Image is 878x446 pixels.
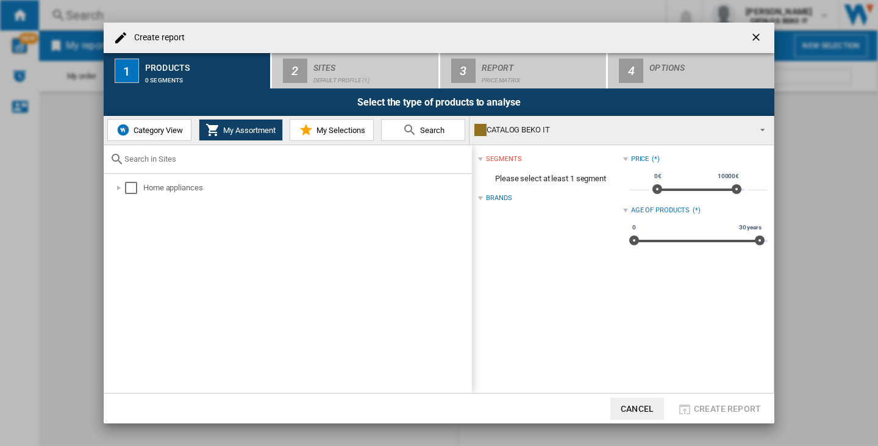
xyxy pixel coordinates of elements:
button: 1 Products 0 segments [104,53,271,88]
span: 0€ [652,171,663,181]
div: segments [486,154,521,164]
button: My Assortment [199,119,283,141]
span: 0 [630,223,638,232]
div: Products [145,58,265,71]
button: Search [381,119,465,141]
button: Cancel [610,398,664,420]
h4: Create report [128,32,185,44]
button: 2 Sites Default profile (1) [272,53,440,88]
div: Default profile (1) [313,71,434,84]
span: Search [417,126,444,135]
div: Select the type of products to analyse [104,88,774,116]
span: Please select at least 1 segment [478,167,623,190]
div: Age of products [631,206,690,215]
button: 3 Report Price Matrix [440,53,608,88]
div: 1 [115,59,139,83]
div: Price Matrix [482,71,602,84]
img: wiser-icon-blue.png [116,123,130,137]
span: My Selections [313,126,365,135]
span: 10000€ [716,171,741,181]
span: Category View [130,126,183,135]
div: Brands [486,193,512,203]
div: Report [482,58,602,71]
span: 30 years [737,223,763,232]
input: Search in Sites [124,154,466,164]
button: getI18NText('BUTTONS.CLOSE_DIALOG') [745,26,769,50]
div: Options [649,58,769,71]
div: Home appliances [143,182,470,194]
span: Create report [694,404,761,414]
button: My Selections [290,119,374,141]
div: CATALOG BEKO IT [474,121,749,138]
button: 4 Options [608,53,774,88]
div: 4 [619,59,643,83]
ng-md-icon: getI18NText('BUTTONS.CLOSE_DIALOG') [750,31,765,46]
div: Sites [313,58,434,71]
button: Category View [107,119,191,141]
button: Create report [674,398,765,420]
div: Price [631,154,649,164]
div: 0 segments [145,71,265,84]
div: 3 [451,59,476,83]
md-checkbox: Select [125,182,143,194]
div: 2 [283,59,307,83]
span: My Assortment [220,126,276,135]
